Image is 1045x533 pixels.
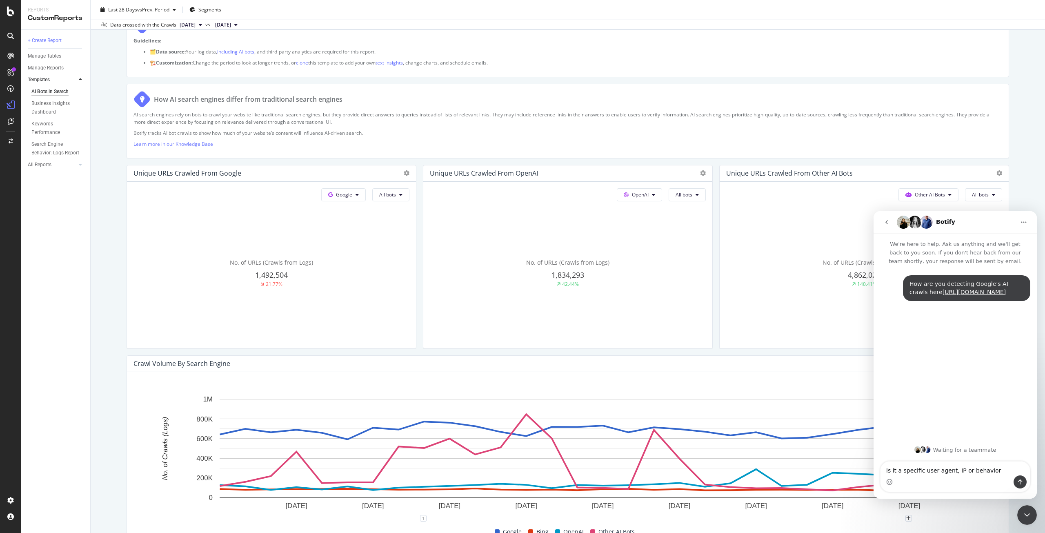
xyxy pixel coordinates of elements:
[230,259,313,266] span: No. of URLs (Crawls from Logs)
[31,87,84,96] a: AI Bots in Search
[28,76,76,84] a: Templates
[180,21,196,29] span: 2025 Aug. 7th
[915,191,945,198] span: Other AI Bots
[857,281,877,288] div: 140.41%
[719,165,1009,349] div: Unique URLs Crawled from Other AI BotsOther AI BotsAll botsNo. of URLs (Crawls from Logs)4,862,02...
[1017,505,1037,525] iframe: Intercom live chat
[212,20,241,30] button: [DATE]
[592,502,614,510] text: [DATE]
[133,359,230,368] div: Crawl Volume By Search Engine
[133,140,213,147] a: Learn more in our Knowledge Base
[372,188,409,201] button: All bots
[515,502,537,510] text: [DATE]
[676,191,692,198] span: All bots
[28,36,62,45] div: + Create Report
[28,76,50,84] div: Templates
[28,64,84,72] a: Manage Reports
[726,169,853,177] div: Unique URLs Crawled from Other AI Bots
[176,20,205,30] button: [DATE]
[965,188,1002,201] button: All bots
[97,3,179,16] button: Last 28 DaysvsPrev. Period
[28,52,84,60] a: Manage Tables
[296,59,308,66] a: clone
[551,270,584,280] span: 1,834,293
[423,165,713,349] div: Unique URLs Crawled from OpenAIOpenAIAll botsNo. of URLs (Crawls from Logs)1,834,29342.44%
[745,502,767,510] text: [DATE]
[28,36,84,45] a: + Create Report
[562,281,579,288] div: 42.44%
[133,37,161,44] strong: Guidelines:
[108,6,137,13] span: Last 28 Days
[31,99,78,116] div: Business Insights Dashboard
[439,502,461,510] text: [DATE]
[161,417,169,480] text: No. of Crawls (Logs)
[28,52,61,60] div: Manage Tables
[972,191,989,198] span: All bots
[31,140,84,157] a: Search Engine Behavior: Logs Report
[362,502,384,510] text: [DATE]
[156,59,193,66] strong: Customization:
[196,474,213,482] text: 200K
[285,502,307,510] text: [DATE]
[133,129,1002,136] p: Botify tracks AI bot crawls to show how much of your website’s content will influence AI-driven s...
[156,48,186,55] strong: Data source:
[198,6,221,13] span: Segments
[905,515,912,522] div: plus
[196,455,213,462] text: 400K
[420,515,427,522] div: 1
[133,169,241,177] div: Unique URLs Crawled from Google
[31,87,69,96] div: AI Bots in Search
[196,435,213,443] text: 600K
[205,21,212,28] span: vs
[632,191,649,198] span: OpenAI
[336,191,352,198] span: Google
[110,21,176,29] div: Data crossed with the Crawls
[127,84,1009,158] div: How AI search engines differ from traditional search enginesAI search engines rely on bots to cra...
[133,111,1002,125] p: AI search engines rely on bots to crawl your website like traditional search engines, but they pr...
[186,3,225,16] button: Segments
[669,502,691,510] text: [DATE]
[874,211,1037,499] iframe: Intercom live chat
[266,281,282,288] div: 21.77%
[321,188,366,201] button: Google
[150,59,1002,66] p: 🏗️ Change the period to look at longer trends, or this template to add your own , change charts, ...
[217,48,254,55] a: including AI bots
[31,140,80,157] div: Search Engine Behavior: Logs Report
[379,191,396,198] span: All bots
[215,21,231,29] span: 2025 Jul. 10th
[430,169,538,177] div: Unique URLs Crawled from OpenAI
[376,59,403,66] a: text insights
[28,161,51,169] div: All Reports
[669,188,706,201] button: All bots
[526,259,609,266] span: No. of URLs (Crawls from Logs)
[196,415,213,423] text: 800K
[127,165,416,349] div: Unique URLs Crawled from GoogleGoogleAll botsNo. of URLs (Crawls from Logs)1,492,50421.77%
[617,188,662,201] button: OpenAI
[127,10,1009,77] div: This report shows AI bot interaction with your website and its impact on your organic traffic.Gui...
[898,502,920,510] text: [DATE]
[203,395,213,403] text: 1M
[255,270,288,280] span: 1,492,504
[898,188,958,201] button: Other AI Bots
[28,161,76,169] a: All Reports
[31,120,84,137] a: Keywords Performance
[209,494,213,502] text: 0
[823,259,906,266] span: No. of URLs (Crawls from Logs)
[31,120,77,137] div: Keywords Performance
[137,6,169,13] span: vs Prev. Period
